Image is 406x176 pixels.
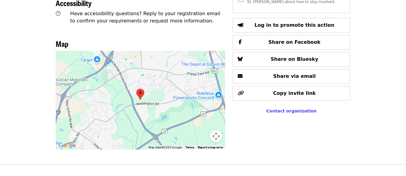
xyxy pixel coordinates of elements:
button: Share via email [233,69,350,84]
button: Share on Bluesky [233,52,350,67]
span: Have accessibility questions? Reply to your registration email to confirm your requirements or re... [70,11,220,24]
span: Share via email [273,73,316,79]
span: Share on Facebook [268,39,320,45]
span: Share on Bluesky [271,56,318,62]
a: Contact organization [266,109,317,113]
span: Map data ©2025 Google [149,146,182,149]
a: Report a map error [198,146,223,149]
button: Share on Facebook [233,35,350,50]
span: Log in to promote this action [254,22,334,28]
button: Copy invite link [233,86,350,101]
span: Map [56,38,68,49]
span: Copy invite link [273,90,316,96]
img: Google [57,142,77,150]
a: Terms (opens in new tab) [185,146,194,149]
button: Log in to promote this action [233,18,350,33]
i: question-circle icon [56,11,61,16]
button: Map camera controls [210,130,222,142]
a: Open this area in Google Maps (opens a new window) [57,142,77,150]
